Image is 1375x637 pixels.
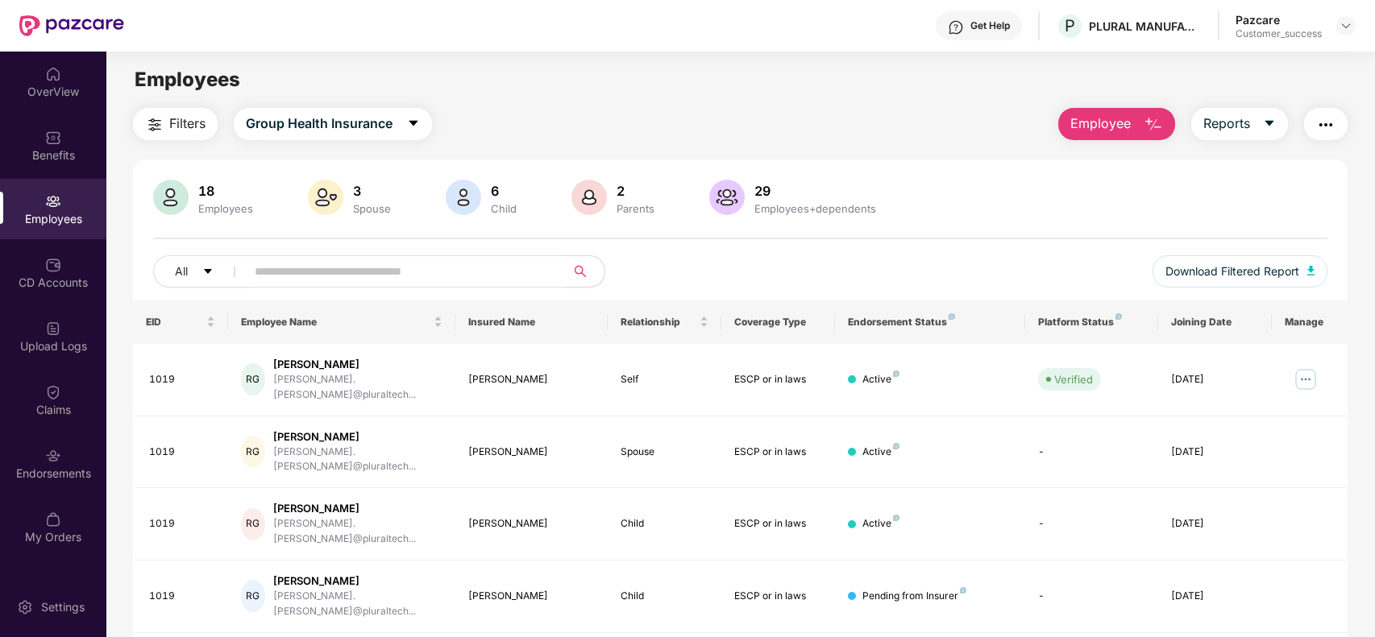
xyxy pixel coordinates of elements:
[1089,19,1202,34] div: PLURAL MANUFACTURING TECH PRIVATE LIMITED
[1236,27,1322,40] div: Customer_success
[146,316,203,329] span: EID
[608,300,721,344] th: Relationship
[1065,16,1075,35] span: P
[241,316,431,329] span: Employee Name
[970,19,1010,32] div: Get Help
[228,300,456,344] th: Employee Name
[19,15,124,36] img: New Pazcare Logo
[948,19,964,35] img: svg+xml;base64,PHN2ZyBpZD0iSGVscC0zMngzMiIgeG1sbnM9Imh0dHA6Ly93d3cudzMub3JnLzIwMDAvc3ZnIiB3aWR0aD...
[1293,366,1319,392] img: manageButton
[1272,300,1348,344] th: Manage
[1340,19,1352,32] img: svg+xml;base64,PHN2ZyBpZD0iRHJvcGRvd24tMzJ4MzIiIHhtbG5zPSJodHRwOi8vd3d3LnczLm9yZy8yMDAwL3N2ZyIgd2...
[133,300,228,344] th: EID
[621,316,696,329] span: Relationship
[1236,12,1322,27] div: Pazcare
